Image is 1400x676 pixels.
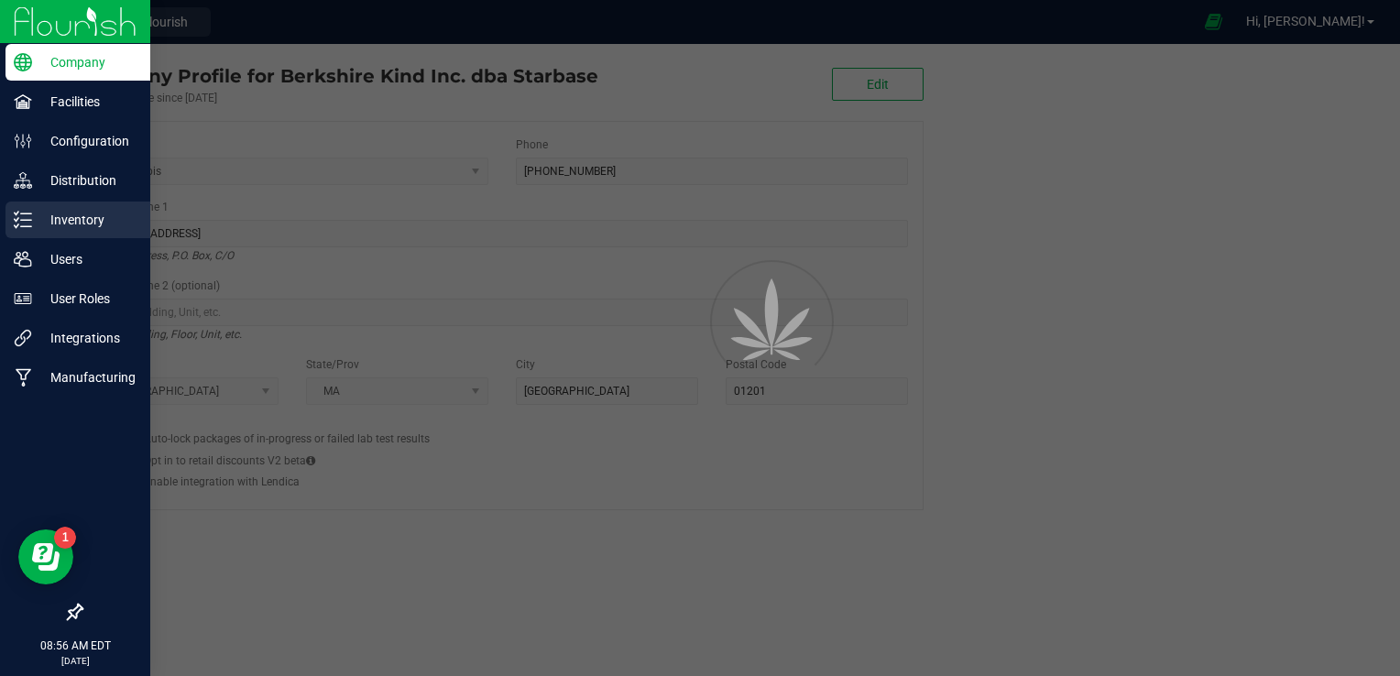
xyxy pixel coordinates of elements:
p: Configuration [32,130,142,152]
inline-svg: Distribution [14,171,32,190]
p: 08:56 AM EDT [8,638,142,654]
p: Inventory [32,209,142,231]
p: Manufacturing [32,366,142,388]
inline-svg: Manufacturing [14,368,32,387]
iframe: Resource center unread badge [54,527,76,549]
inline-svg: User Roles [14,289,32,308]
inline-svg: Integrations [14,329,32,347]
p: Integrations [32,327,142,349]
inline-svg: Inventory [14,211,32,229]
p: Facilities [32,91,142,113]
inline-svg: Facilities [14,93,32,111]
p: Company [32,51,142,73]
p: Users [32,248,142,270]
p: [DATE] [8,654,142,668]
iframe: Resource center [18,529,73,584]
p: User Roles [32,288,142,310]
p: Distribution [32,169,142,191]
inline-svg: Users [14,250,32,268]
inline-svg: Company [14,53,32,71]
inline-svg: Configuration [14,132,32,150]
